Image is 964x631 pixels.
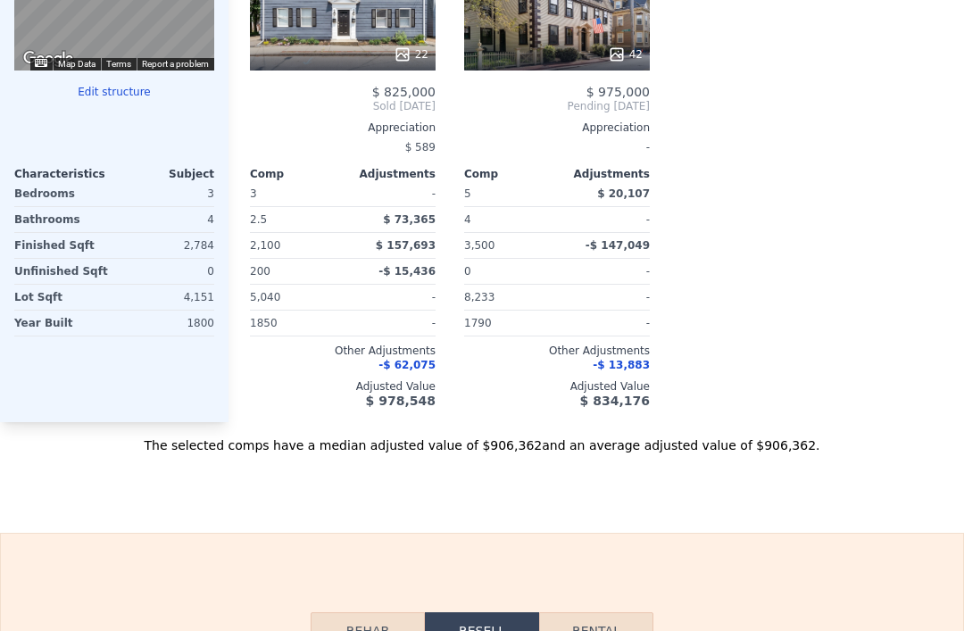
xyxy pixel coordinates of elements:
span: -$ 147,049 [586,239,650,252]
div: 3 [118,181,214,206]
div: Comp [250,167,343,181]
div: 4,151 [118,285,214,310]
div: Adjusted Value [464,379,650,394]
span: 3 [250,187,257,200]
div: Finished Sqft [14,233,111,258]
button: Map Data [58,58,96,71]
div: - [346,311,436,336]
div: 4 [118,207,214,232]
span: 0 [464,265,471,278]
div: - [346,285,436,310]
div: Bedrooms [14,181,111,206]
div: - [561,207,650,232]
span: 5,040 [250,291,280,303]
span: 5 [464,187,471,200]
div: Adjustments [343,167,436,181]
button: Edit structure [14,85,214,99]
div: Other Adjustments [464,344,650,358]
span: -$ 13,883 [593,359,650,371]
span: $ 834,176 [580,394,650,408]
div: 42 [608,46,643,63]
div: 1850 [250,311,339,336]
span: -$ 15,436 [378,265,436,278]
span: 8,233 [464,291,494,303]
div: Adjustments [557,167,650,181]
div: 4 [464,207,553,232]
div: - [561,259,650,284]
div: Appreciation [464,120,650,135]
div: Bathrooms [14,207,111,232]
span: $ 20,107 [597,187,650,200]
span: $ 978,548 [366,394,436,408]
span: $ 157,693 [376,239,436,252]
div: 2,784 [118,233,214,258]
div: 1790 [464,311,553,336]
div: - [561,311,650,336]
div: Unfinished Sqft [14,259,111,284]
span: $ 73,365 [383,213,436,226]
div: Lot Sqft [14,285,111,310]
span: 2,100 [250,239,280,252]
span: Sold [DATE] [250,99,436,113]
img: Google [19,47,78,71]
div: Year Built [14,311,111,336]
div: - [346,181,436,206]
div: 2.5 [250,207,339,232]
div: Comp [464,167,557,181]
span: $ 975,000 [586,85,650,99]
a: Terms (opens in new tab) [106,59,131,69]
a: Open this area in Google Maps (opens a new window) [19,47,78,71]
div: 1800 [118,311,214,336]
div: - [561,285,650,310]
div: Appreciation [250,120,436,135]
div: Other Adjustments [250,344,436,358]
span: 3,500 [464,239,494,252]
div: 0 [118,259,214,284]
span: Pending [DATE] [464,99,650,113]
a: Report a problem [142,59,209,69]
span: $ 825,000 [372,85,436,99]
div: Characteristics [14,167,114,181]
div: Adjusted Value [250,379,436,394]
div: - [464,135,650,160]
span: 200 [250,265,270,278]
div: Subject [114,167,214,181]
span: -$ 62,075 [378,359,436,371]
button: Keyboard shortcuts [35,59,47,67]
div: 22 [394,46,428,63]
span: $ 589 [405,141,436,154]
